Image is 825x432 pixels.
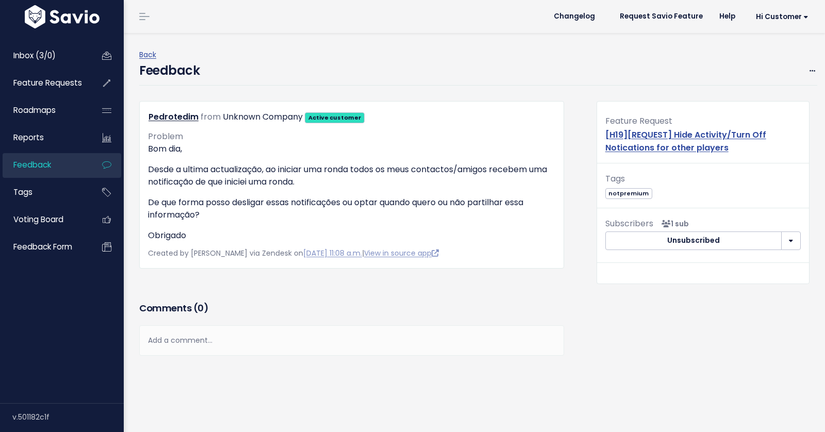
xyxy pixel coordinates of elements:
[3,98,86,122] a: Roadmaps
[308,113,361,122] strong: Active customer
[139,301,564,315] h3: Comments ( )
[13,132,44,143] span: Reports
[197,302,204,314] span: 0
[148,130,183,142] span: Problem
[711,9,744,24] a: Help
[364,248,439,258] a: View in source app
[605,188,652,198] a: notpremium
[605,115,672,127] span: Feature Request
[3,71,86,95] a: Feature Requests
[3,126,86,149] a: Reports
[605,129,766,154] a: [H19][REQUEST] Hide Activity/Turn Off Notications for other players
[148,196,555,221] p: De que forma posso desligar essas notificações ou optar quando quero ou não partilhar essa inform...
[148,143,555,155] p: Bom dia,
[148,111,199,123] a: Pedrotedim
[13,214,63,225] span: Voting Board
[139,325,564,356] div: Add a comment...
[13,241,72,252] span: Feedback form
[3,235,86,259] a: Feedback form
[13,187,32,197] span: Tags
[3,180,86,204] a: Tags
[3,44,86,68] a: Inbox (3/0)
[605,188,652,199] span: notpremium
[201,111,221,123] span: from
[12,404,124,430] div: v.501182c1f
[13,159,51,170] span: Feedback
[657,219,689,229] span: <p><strong>Subscribers</strong><br><br> - Nuno Grazina<br> </p>
[3,153,86,177] a: Feedback
[13,50,56,61] span: Inbox (3/0)
[303,248,362,258] a: [DATE] 11:08 a.m.
[139,49,156,60] a: Back
[605,218,653,229] span: Subscribers
[554,13,595,20] span: Changelog
[13,77,82,88] span: Feature Requests
[148,163,555,188] p: Desde a ultima actualização, ao iniciar uma ronda todos os meus contactos/amigos recebem uma noti...
[148,229,555,242] p: Obrigado
[605,173,625,185] span: Tags
[22,5,102,28] img: logo-white.9d6f32f41409.svg
[139,61,200,80] h4: Feedback
[148,248,439,258] span: Created by [PERSON_NAME] via Zendesk on |
[605,231,782,250] button: Unsubscribed
[223,110,303,125] div: Unknown Company
[3,208,86,231] a: Voting Board
[756,13,808,21] span: Hi Customer
[744,9,817,25] a: Hi Customer
[13,105,56,115] span: Roadmaps
[612,9,711,24] a: Request Savio Feature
